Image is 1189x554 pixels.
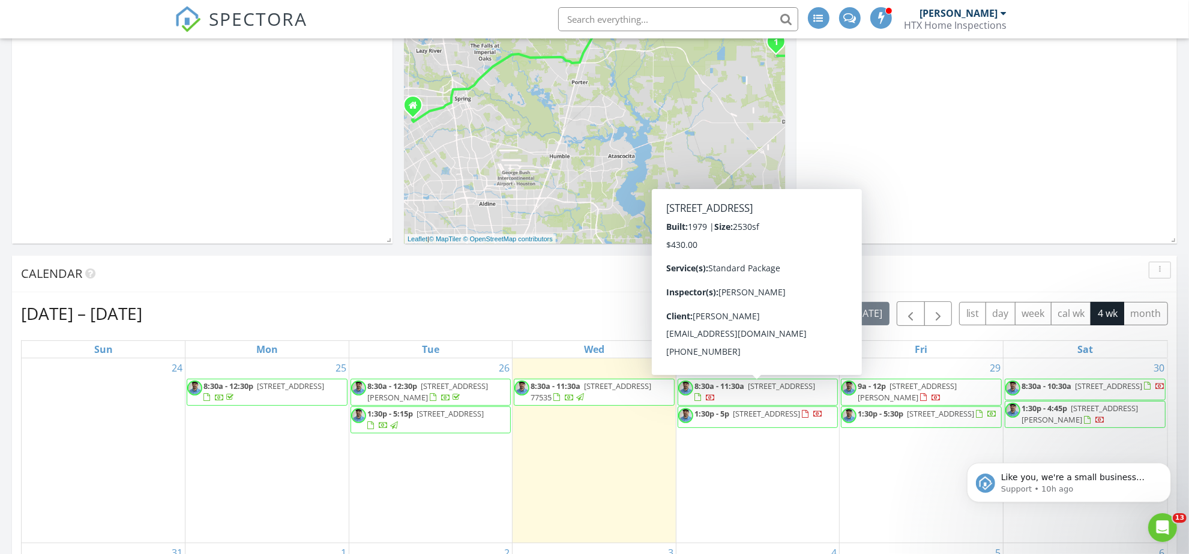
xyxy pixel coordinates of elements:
[823,358,839,378] a: Go to August 28, 2025
[1005,403,1020,418] img: picture.jpg
[1003,358,1167,543] td: Go to August 30, 2025
[1022,381,1071,391] span: 8:30a - 10:30a
[1015,302,1052,325] button: week
[694,381,744,391] span: 8:30a - 11:30a
[776,41,783,49] div: 3136 Rd 66125, Dayton, TX 77535
[496,358,512,378] a: Go to August 26, 2025
[367,381,417,391] span: 8:30a - 12:30p
[92,341,115,358] a: Sunday
[1022,403,1067,414] span: 1:30p - 4:45p
[175,6,201,32] img: The Best Home Inspection Software - Spectora
[531,381,580,391] span: 8:30a - 11:30a
[429,235,462,242] a: © MapTiler
[514,381,529,396] img: picture.jpg
[694,408,729,419] span: 1:30p - 5p
[987,358,1003,378] a: Go to August 29, 2025
[678,381,693,396] img: picture.jpg
[1148,513,1177,542] iframe: Intercom live chat
[858,408,997,419] a: 1:30p - 5:30p [STREET_ADDRESS]
[678,406,838,428] a: 1:30p - 5p [STREET_ADDRESS]
[22,358,185,543] td: Go to August 24, 2025
[841,381,856,396] img: picture.jpg
[858,381,957,403] a: 9a - 12p [STREET_ADDRESS][PERSON_NAME]
[169,358,185,378] a: Go to August 24, 2025
[405,234,556,244] div: |
[582,341,607,358] a: Wednesday
[1005,401,1166,428] a: 1:30p - 4:45p [STREET_ADDRESS][PERSON_NAME]
[774,38,778,47] i: 1
[187,381,202,396] img: picture.jpg
[1091,302,1124,325] button: 4 wk
[1151,358,1167,378] a: Go to August 30, 2025
[351,406,511,433] a: 1:30p - 5:15p [STREET_ADDRESS]
[203,381,324,403] a: 8:30a - 12:30p [STREET_ADDRESS]
[351,379,511,406] a: 8:30a - 12:30p [STREET_ADDRESS][PERSON_NAME]
[185,358,349,543] td: Go to August 25, 2025
[920,7,998,19] div: [PERSON_NAME]
[1022,403,1138,425] a: 1:30p - 4:45p [STREET_ADDRESS][PERSON_NAME]
[913,341,930,358] a: Friday
[367,408,484,430] a: 1:30p - 5:15p [STREET_ADDRESS]
[733,408,800,419] span: [STREET_ADDRESS]
[531,381,651,403] a: 8:30a - 11:30a [STREET_ADDRESS] 77535
[694,381,815,403] a: 8:30a - 11:30a [STREET_ADDRESS]
[513,358,676,543] td: Go to August 27, 2025
[676,358,840,543] td: Go to August 28, 2025
[846,302,889,325] button: [DATE]
[417,408,484,419] span: [STREET_ADDRESS]
[746,341,769,358] a: Thursday
[986,302,1016,325] button: day
[21,301,142,325] h2: [DATE] – [DATE]
[333,358,349,378] a: Go to August 25, 2025
[959,302,986,325] button: list
[254,341,280,358] a: Monday
[678,408,693,423] img: picture.jpg
[367,381,488,403] a: 8:30a - 12:30p [STREET_ADDRESS][PERSON_NAME]
[257,381,324,391] span: [STREET_ADDRESS]
[841,406,1002,428] a: 1:30p - 5:30p [STREET_ADDRESS]
[694,408,823,419] a: 1:30p - 5p [STREET_ADDRESS]
[351,381,366,396] img: picture.jpg
[514,379,675,406] a: 8:30a - 11:30a [STREET_ADDRESS] 77535
[660,358,676,378] a: Go to August 27, 2025
[367,408,413,419] span: 1:30p - 5:15p
[463,235,553,242] a: © OpenStreetMap contributors
[748,381,815,391] span: [STREET_ADDRESS]
[949,438,1189,522] iframe: Intercom notifications message
[840,358,1004,543] td: Go to August 29, 2025
[175,16,308,41] a: SPECTORA
[420,341,442,358] a: Tuesday
[1051,302,1092,325] button: cal wk
[1075,381,1142,391] span: [STREET_ADDRESS]
[678,379,838,406] a: 8:30a - 11:30a [STREET_ADDRESS]
[187,379,348,406] a: 8:30a - 12:30p [STREET_ADDRESS]
[1124,302,1168,325] button: month
[924,301,953,326] button: Next
[1022,403,1138,425] span: [STREET_ADDRESS][PERSON_NAME]
[408,235,427,242] a: Leaflet
[1022,381,1165,391] a: 8:30a - 10:30a [STREET_ADDRESS]
[1075,341,1095,358] a: Saturday
[1173,513,1187,523] span: 13
[907,408,974,419] span: [STREET_ADDRESS]
[367,381,488,403] span: [STREET_ADDRESS][PERSON_NAME]
[858,381,957,403] span: [STREET_ADDRESS][PERSON_NAME]
[905,19,1007,31] div: HTX Home Inspections
[209,6,308,31] span: SPECTORA
[841,408,856,423] img: picture.jpg
[858,408,903,419] span: 1:30p - 5:30p
[841,379,1002,406] a: 9a - 12p [STREET_ADDRESS][PERSON_NAME]
[203,381,253,391] span: 8:30a - 12:30p
[413,105,420,112] div: 19307 Young Oak St, Spring TX 77379
[1005,379,1166,400] a: 8:30a - 10:30a [STREET_ADDRESS]
[858,381,886,391] span: 9a - 12p
[897,301,925,326] button: Previous
[349,358,513,543] td: Go to August 26, 2025
[531,381,651,403] span: [STREET_ADDRESS] 77535
[21,265,82,282] span: Calendar
[558,7,798,31] input: Search everything...
[351,408,366,423] img: picture.jpg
